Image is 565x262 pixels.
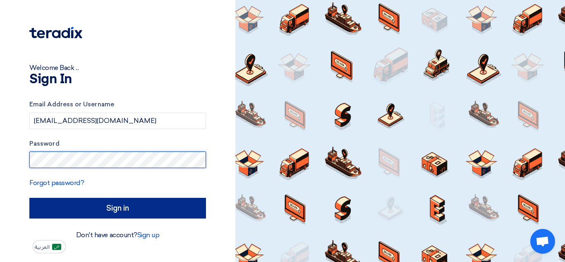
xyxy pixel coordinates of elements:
label: Email Address or Username [29,100,206,109]
a: Forgot password? [29,179,84,187]
img: ar-AR.png [52,244,61,250]
input: Sign in [29,198,206,219]
label: Password [29,139,206,149]
input: Enter your business email or username [29,113,206,129]
h1: Sign In [29,73,206,86]
div: Welcome Back ... [29,63,206,73]
a: Open chat [530,229,555,254]
img: Teradix logo [29,27,82,38]
span: العربية [35,244,50,250]
a: Sign up [137,231,160,239]
button: العربية [33,240,66,253]
div: Don't have account? [29,230,206,240]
